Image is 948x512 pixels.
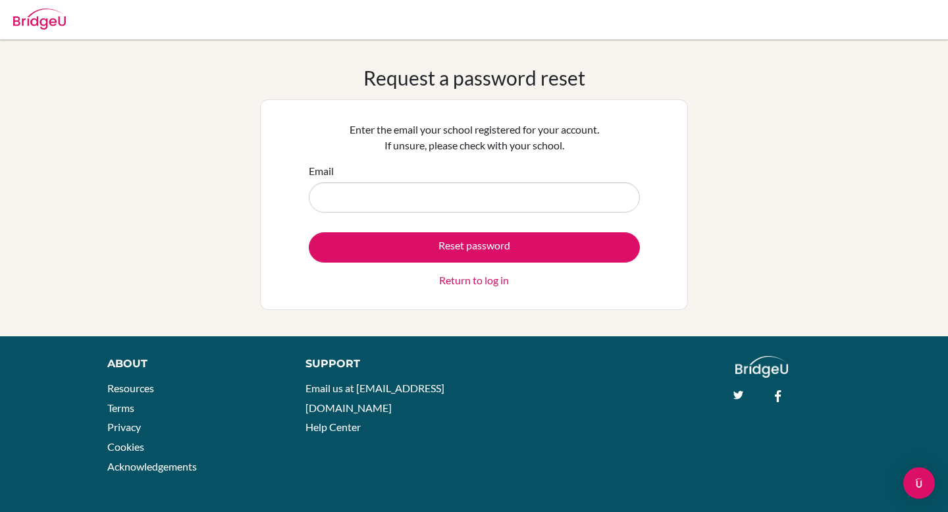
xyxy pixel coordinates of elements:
a: Help Center [305,421,361,433]
div: Support [305,356,461,372]
button: Reset password [309,232,640,263]
a: Terms [107,401,134,414]
a: Acknowledgements [107,460,197,473]
img: Bridge-U [13,9,66,30]
p: Enter the email your school registered for your account. If unsure, please check with your school. [309,122,640,153]
div: Open Intercom Messenger [903,467,935,499]
img: logo_white@2x-f4f0deed5e89b7ecb1c2cc34c3e3d731f90f0f143d5ea2071677605dd97b5244.png [735,356,789,378]
a: Privacy [107,421,141,433]
div: About [107,356,276,372]
h1: Request a password reset [363,66,585,90]
a: Return to log in [439,272,509,288]
a: Email us at [EMAIL_ADDRESS][DOMAIN_NAME] [305,382,444,414]
label: Email [309,163,334,179]
a: Resources [107,382,154,394]
a: Cookies [107,440,144,453]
